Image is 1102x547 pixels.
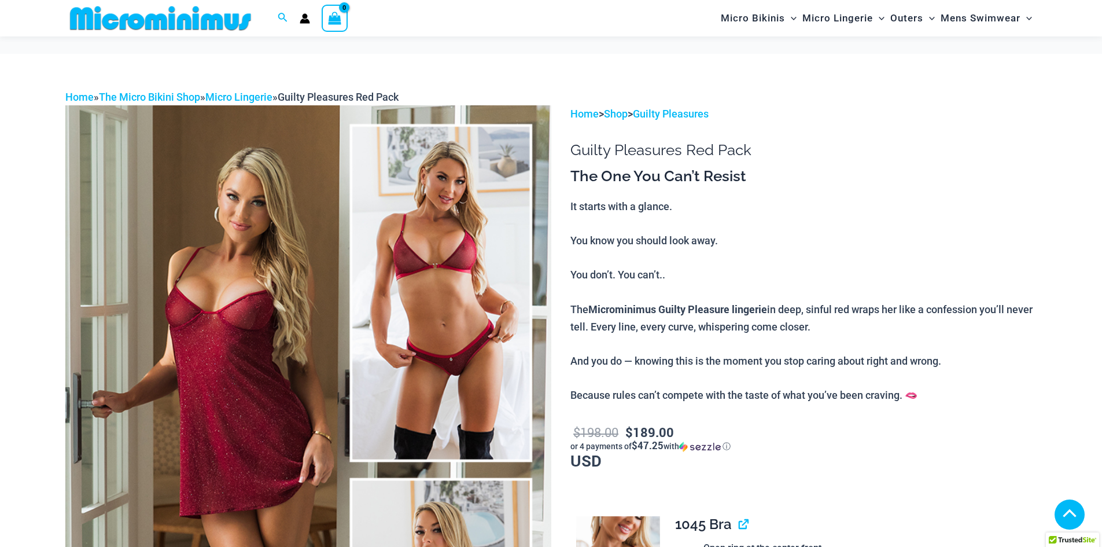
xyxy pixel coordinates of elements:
[570,198,1037,404] p: It starts with a glance. You know you should look away. You don’t. You can’t.. The in deep, sinfu...
[941,3,1020,33] span: Mens Swimwear
[873,3,884,33] span: Menu Toggle
[923,3,935,33] span: Menu Toggle
[570,108,599,120] a: Home
[278,91,399,103] span: Guilty Pleasures Red Pack
[300,13,310,24] a: Account icon link
[938,3,1035,33] a: Mens SwimwearMenu ToggleMenu Toggle
[632,439,664,452] span: $47.25
[625,424,674,440] bdi: 189.00
[588,302,767,316] b: Microminimus Guilty Pleasure lingerie
[65,91,94,103] a: Home
[570,440,1037,452] div: or 4 payments of$47.25withSezzle Click to learn more about Sezzle
[278,11,288,25] a: Search icon link
[887,3,938,33] a: OutersMenu ToggleMenu Toggle
[570,105,1037,123] p: > >
[716,2,1037,35] nav: Site Navigation
[570,440,1037,452] div: or 4 payments of with
[633,108,709,120] a: Guilty Pleasures
[570,167,1037,186] h3: The One You Can’t Resist
[570,423,1037,469] p: USD
[65,5,256,31] img: MM SHOP LOGO FLAT
[721,3,785,33] span: Micro Bikinis
[1020,3,1032,33] span: Menu Toggle
[785,3,797,33] span: Menu Toggle
[802,3,873,33] span: Micro Lingerie
[205,91,272,103] a: Micro Lingerie
[718,3,799,33] a: Micro BikinisMenu ToggleMenu Toggle
[604,108,628,120] a: Shop
[65,91,399,103] span: » » »
[99,91,200,103] a: The Micro Bikini Shop
[573,424,580,440] span: $
[675,516,732,533] span: 1045 Bra
[570,141,1037,159] h1: Guilty Pleasures Red Pack
[799,3,887,33] a: Micro LingerieMenu ToggleMenu Toggle
[625,424,633,440] span: $
[679,442,721,452] img: Sezzle
[573,424,618,440] bdi: 198.00
[890,3,923,33] span: Outers
[322,5,348,31] a: View Shopping Cart, empty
